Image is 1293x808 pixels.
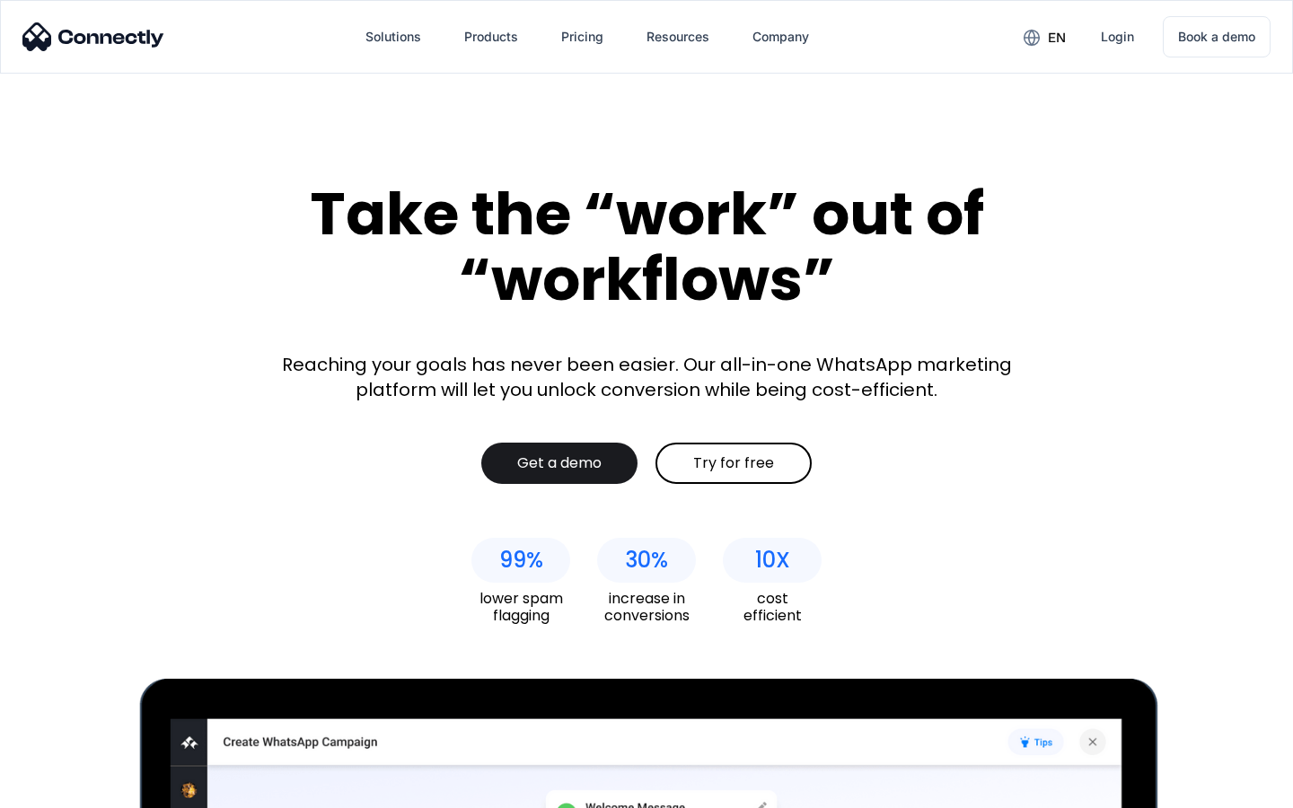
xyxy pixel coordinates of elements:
[18,777,108,802] aside: Language selected: English
[269,352,1024,402] div: Reaching your goals has never been easier. Our all-in-one WhatsApp marketing platform will let yo...
[755,548,790,573] div: 10X
[646,24,709,49] div: Resources
[1101,24,1134,49] div: Login
[597,590,696,624] div: increase in conversions
[464,24,518,49] div: Products
[655,443,812,484] a: Try for free
[561,24,603,49] div: Pricing
[625,548,668,573] div: 30%
[752,24,809,49] div: Company
[499,548,543,573] div: 99%
[1163,16,1271,57] a: Book a demo
[36,777,108,802] ul: Language list
[365,24,421,49] div: Solutions
[1086,15,1148,58] a: Login
[723,590,822,624] div: cost efficient
[517,454,602,472] div: Get a demo
[481,443,638,484] a: Get a demo
[693,454,774,472] div: Try for free
[242,181,1051,312] div: Take the “work” out of “workflows”
[471,590,570,624] div: lower spam flagging
[547,15,618,58] a: Pricing
[22,22,164,51] img: Connectly Logo
[1048,25,1066,50] div: en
